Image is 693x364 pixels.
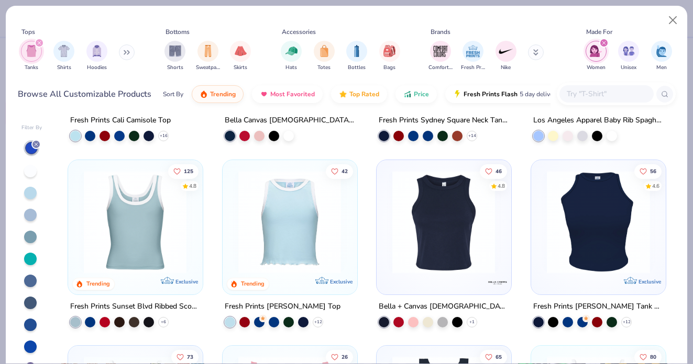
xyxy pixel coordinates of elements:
[638,278,661,285] span: Exclusive
[331,85,387,103] button: Top Rated
[346,41,367,72] div: filter for Bottles
[501,64,511,72] span: Nike
[233,170,346,273] img: e6fc9e27-3443-439e-9c59-82b092547419
[79,170,192,273] img: 805349cc-a073-4baf-ae89-b2761e757b43
[57,64,71,72] span: Shirts
[25,64,38,72] span: Tanks
[464,90,518,98] span: Fresh Prints Flash
[465,43,481,59] img: Fresh Prints Image
[225,300,340,313] div: Fresh Prints [PERSON_NAME] Top
[663,10,683,30] button: Close
[252,85,323,103] button: Most Favorited
[414,90,429,98] span: Price
[164,41,185,72] div: filter for Shorts
[87,64,107,72] span: Hoodies
[342,354,348,359] span: 26
[453,90,461,98] img: flash.gif
[383,64,395,72] span: Bags
[445,85,566,103] button: Fresh Prints Flash5 day delivery
[21,41,42,72] div: filter for Tanks
[196,64,220,72] span: Sweatpants
[428,64,453,72] span: Comfort Colors
[342,168,348,174] span: 42
[184,168,193,174] span: 125
[53,41,74,72] div: filter for Shirts
[230,41,251,72] div: filter for Skirts
[498,182,505,190] div: 4.8
[383,45,395,57] img: Bags Image
[618,41,639,72] div: filter for Unisex
[53,41,74,72] button: filter button
[86,41,107,72] div: filter for Hoodies
[202,45,214,57] img: Sweatpants Image
[651,41,672,72] button: filter button
[70,300,201,313] div: Fresh Prints Sunset Blvd Ribbed Scoop Tank Top
[520,88,558,100] span: 5 day delivery
[652,182,659,190] div: 4.6
[200,90,208,98] img: trending.gif
[428,41,453,72] button: filter button
[210,90,236,98] span: Trending
[618,41,639,72] button: filter button
[586,41,607,72] div: filter for Women
[428,41,453,72] div: filter for Comfort Colors
[317,64,331,72] span: Totes
[433,43,448,59] img: Comfort Colors Image
[496,168,502,174] span: 46
[164,41,185,72] button: filter button
[58,45,70,57] img: Shirts Image
[590,45,602,57] img: Women Image
[622,318,630,325] span: + 12
[189,182,196,190] div: 4.8
[167,64,183,72] span: Shorts
[285,45,298,57] img: Hats Image
[196,41,220,72] div: filter for Sweatpants
[187,354,193,359] span: 73
[487,271,508,292] img: Bella + Canvas logo
[587,64,606,72] span: Women
[379,41,400,72] div: filter for Bags
[496,41,516,72] button: filter button
[163,89,183,99] div: Sort By
[166,27,190,37] div: Bottoms
[621,64,636,72] span: Unisex
[461,64,485,72] span: Fresh Prints
[469,318,475,325] span: + 1
[461,41,485,72] div: filter for Fresh Prints
[496,41,516,72] div: filter for Nike
[431,27,450,37] div: Brands
[468,132,476,139] span: + 14
[21,41,42,72] button: filter button
[349,90,379,98] span: Top Rated
[651,41,672,72] div: filter for Men
[318,45,330,57] img: Totes Image
[346,170,459,273] img: d2884565-4694-4bd5-b4ba-f86cf313612c
[169,45,181,57] img: Shorts Image
[650,354,656,359] span: 80
[234,64,247,72] span: Skirts
[235,45,247,57] img: Skirts Image
[160,132,168,139] span: + 16
[230,41,251,72] button: filter button
[21,27,35,37] div: Tops
[498,43,514,59] img: Nike Image
[395,85,437,103] button: Price
[346,41,367,72] button: filter button
[161,318,166,325] span: + 6
[314,41,335,72] button: filter button
[260,90,268,98] img: most_fav.gif
[281,41,302,72] div: filter for Hats
[339,90,347,98] img: TopRated.gif
[533,300,664,313] div: Fresh Prints [PERSON_NAME] Tank Top
[379,41,400,72] button: filter button
[496,354,502,359] span: 65
[175,278,198,285] span: Exclusive
[168,164,199,178] button: Like
[26,45,37,57] img: Tanks Image
[634,164,662,178] button: Like
[18,88,151,100] div: Browse All Customizable Products
[21,124,42,132] div: Filter By
[566,88,646,100] input: Try "T-Shirt"
[270,90,315,98] span: Most Favorited
[282,27,316,37] div: Accessories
